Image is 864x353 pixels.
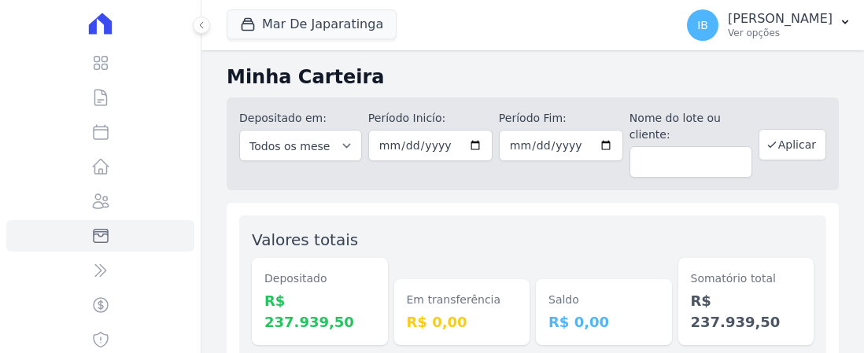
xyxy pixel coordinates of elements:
[674,3,864,47] button: IB [PERSON_NAME] Ver opções
[407,292,518,308] dt: Em transferência
[227,9,397,39] button: Mar De Japaratinga
[407,311,518,333] dd: R$ 0,00
[728,27,833,39] p: Ver opções
[691,290,802,333] dd: R$ 237.939,50
[548,292,659,308] dt: Saldo
[728,11,833,27] p: [PERSON_NAME]
[227,63,839,91] h2: Minha Carteira
[499,110,623,127] label: Período Fim:
[264,290,375,333] dd: R$ 237.939,50
[548,311,659,333] dd: R$ 0,00
[630,110,752,143] label: Nome do lote ou cliente:
[368,110,493,127] label: Período Inicío:
[759,129,826,160] button: Aplicar
[264,270,375,287] dt: Depositado
[697,20,708,31] span: IB
[239,112,327,124] label: Depositado em:
[691,270,802,287] dt: Somatório total
[252,230,358,249] label: Valores totais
